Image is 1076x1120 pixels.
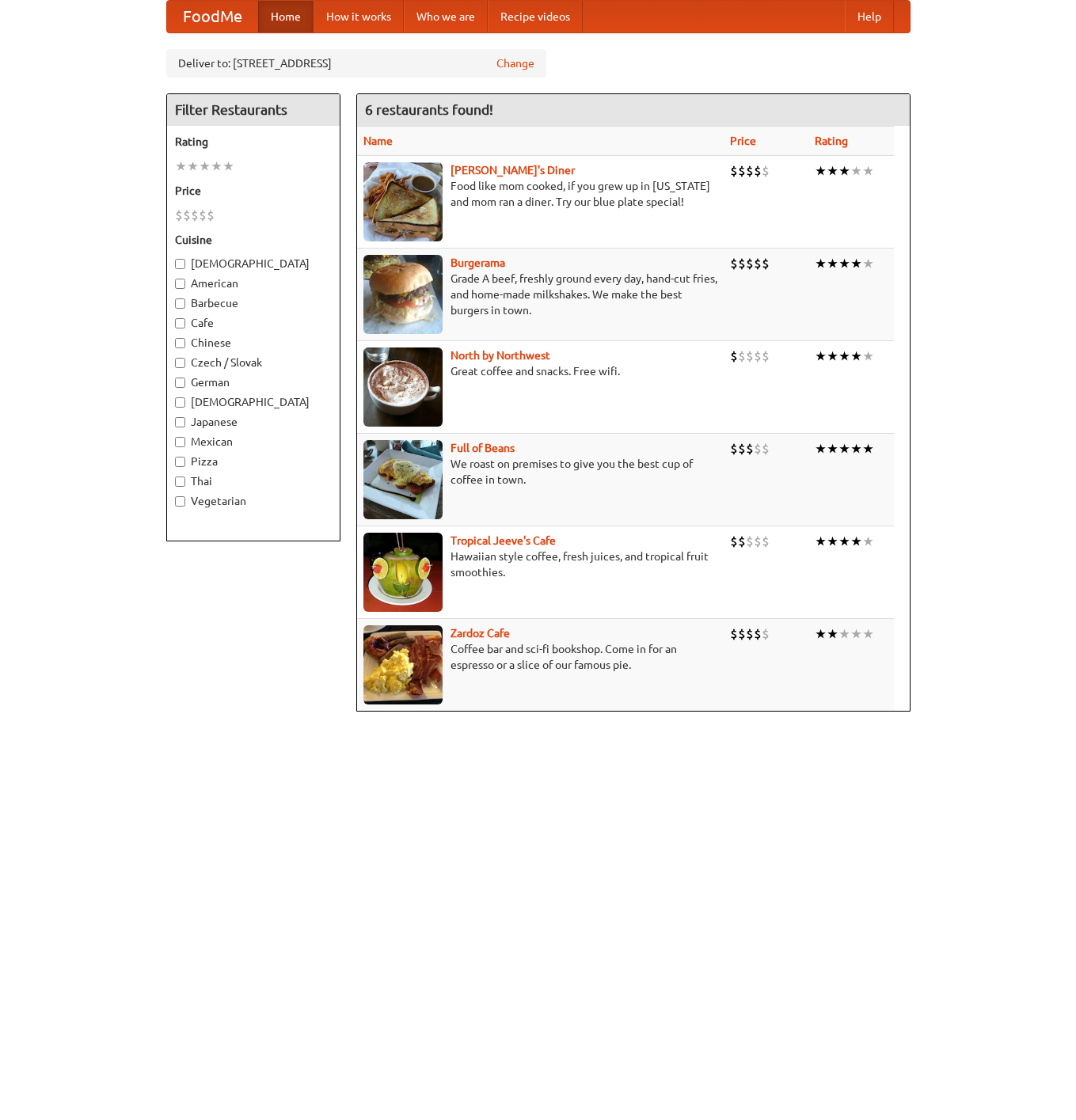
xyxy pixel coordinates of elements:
[862,255,874,272] li: ★
[862,347,874,365] li: ★
[730,162,738,180] li: $
[167,1,258,32] a: FoodMe
[191,207,199,224] li: $
[363,135,393,147] a: Name
[738,625,746,643] li: $
[363,347,443,427] img: north.jpg
[746,533,754,550] li: $
[730,533,738,550] li: $
[730,255,738,272] li: $
[363,549,717,580] p: Hawaiian style coffee, fresh juices, and tropical fruit smoothies.
[451,442,515,454] a: Full of Beans
[175,355,332,370] label: Czech / Slovak
[175,358,185,368] input: Czech / Slovak
[258,1,314,32] a: Home
[738,255,746,272] li: $
[730,135,756,147] a: Price
[175,298,185,309] input: Barbecue
[451,164,575,177] a: [PERSON_NAME]'s Diner
[827,625,838,643] li: ★
[175,454,332,469] label: Pizza
[488,1,583,32] a: Recipe videos
[175,295,332,311] label: Barbecue
[451,349,550,362] a: North by Northwest
[175,318,185,328] input: Cafe
[451,627,510,640] a: Zardoz Cafe
[762,533,770,550] li: $
[175,315,332,331] label: Cafe
[363,162,443,241] img: sallys.jpg
[730,625,738,643] li: $
[862,625,874,643] li: ★
[746,255,754,272] li: $
[175,394,332,410] label: [DEMOGRAPHIC_DATA]
[183,207,191,224] li: $
[815,625,827,643] li: ★
[754,440,762,457] li: $
[762,347,770,365] li: $
[175,473,332,489] label: Thai
[850,347,862,365] li: ★
[175,183,332,199] h5: Price
[175,417,185,427] input: Japanese
[175,232,332,248] h5: Cuisine
[314,1,404,32] a: How it works
[175,493,332,509] label: Vegetarian
[850,255,862,272] li: ★
[175,207,183,224] li: $
[738,440,746,457] li: $
[754,162,762,180] li: $
[738,162,746,180] li: $
[850,625,862,643] li: ★
[862,162,874,180] li: ★
[754,255,762,272] li: $
[754,533,762,550] li: $
[175,496,185,507] input: Vegetarian
[862,440,874,457] li: ★
[762,255,770,272] li: $
[175,256,332,271] label: [DEMOGRAPHIC_DATA]
[451,534,556,547] a: Tropical Jeeve's Cafe
[363,641,717,673] p: Coffee bar and sci-fi bookshop. Come in for an espresso or a slice of our famous pie.
[815,533,827,550] li: ★
[175,378,185,388] input: German
[850,533,862,550] li: ★
[175,158,187,175] li: ★
[827,347,838,365] li: ★
[363,363,717,379] p: Great coffee and snacks. Free wifi.
[827,162,838,180] li: ★
[838,440,850,457] li: ★
[746,625,754,643] li: $
[850,162,862,180] li: ★
[838,625,850,643] li: ★
[746,162,754,180] li: $
[175,457,185,467] input: Pizza
[815,347,827,365] li: ★
[738,533,746,550] li: $
[175,259,185,269] input: [DEMOGRAPHIC_DATA]
[363,440,443,519] img: beans.jpg
[207,207,215,224] li: $
[451,256,505,269] a: Burgerama
[363,271,717,318] p: Grade A beef, freshly ground every day, hand-cut fries, and home-made milkshakes. We make the bes...
[175,134,332,150] h5: Rating
[838,162,850,180] li: ★
[746,440,754,457] li: $
[862,533,874,550] li: ★
[222,158,234,175] li: ★
[762,440,770,457] li: $
[762,625,770,643] li: $
[175,335,332,351] label: Chinese
[175,437,185,447] input: Mexican
[730,440,738,457] li: $
[166,49,546,78] div: Deliver to: [STREET_ADDRESS]
[827,533,838,550] li: ★
[167,94,340,126] h4: Filter Restaurants
[815,135,848,147] a: Rating
[815,162,827,180] li: ★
